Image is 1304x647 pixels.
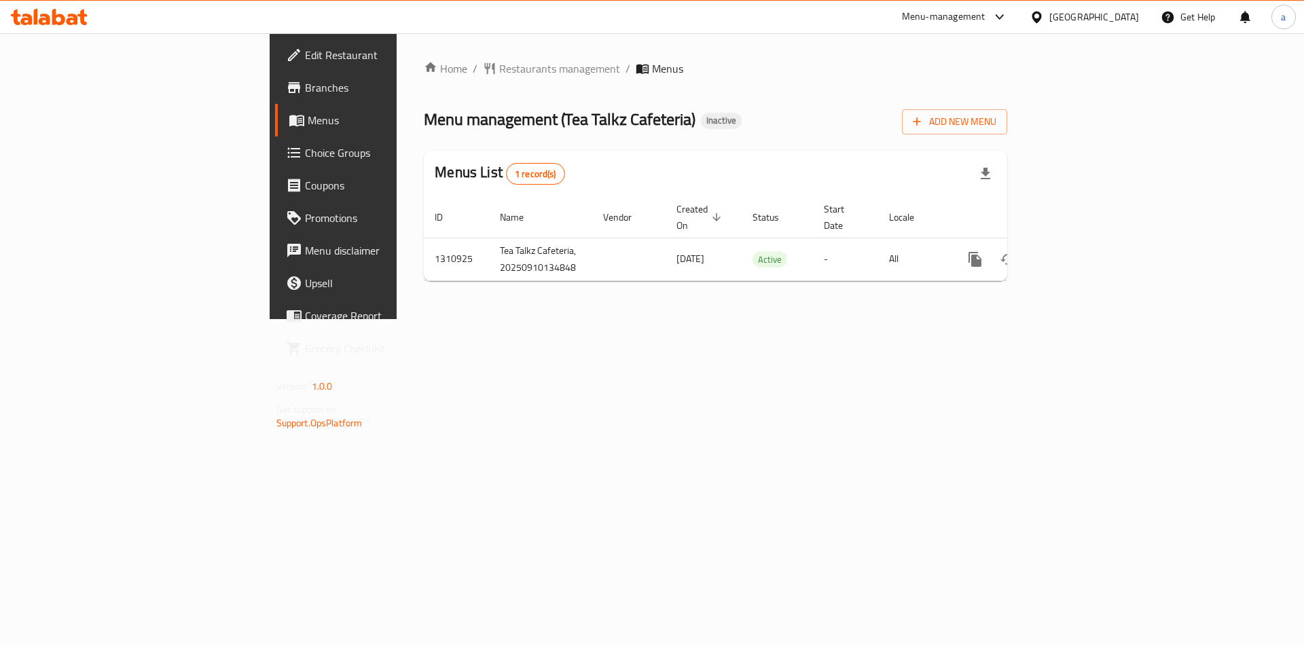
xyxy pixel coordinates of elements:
a: Edit Restaurant [275,39,488,71]
span: 1.0.0 [312,377,333,395]
span: Start Date [824,201,862,234]
span: a [1281,10,1286,24]
span: [DATE] [676,250,704,267]
span: Branches [305,79,477,96]
div: Active [753,251,787,267]
span: Version: [276,377,310,395]
div: Total records count [506,163,565,185]
nav: breadcrumb [424,60,1007,77]
td: - [813,238,878,280]
div: Menu-management [902,9,985,25]
span: Add New Menu [913,113,996,130]
button: Add New Menu [902,109,1007,134]
button: more [959,243,992,276]
span: Vendor [603,209,649,225]
a: Coverage Report [275,299,488,332]
span: Locale [889,209,932,225]
span: Coupons [305,177,477,193]
th: Actions [948,197,1100,238]
span: Restaurants management [499,60,620,77]
td: All [878,238,948,280]
span: Created On [676,201,725,234]
span: Menu disclaimer [305,242,477,259]
button: Change Status [992,243,1024,276]
span: Inactive [701,115,742,126]
span: ID [435,209,460,225]
span: 1 record(s) [507,168,564,181]
span: Edit Restaurant [305,47,477,63]
div: Inactive [701,113,742,129]
span: Menu management ( Tea Talkz Cafeteria ) [424,104,695,134]
a: Menus [275,104,488,136]
a: Branches [275,71,488,104]
td: Tea Talkz Cafeteria, 20250910134848 [489,238,592,280]
h2: Menus List [435,162,564,185]
a: Choice Groups [275,136,488,169]
a: Restaurants management [483,60,620,77]
span: Menus [652,60,683,77]
a: Coupons [275,169,488,202]
a: Support.OpsPlatform [276,414,363,432]
span: Coverage Report [305,308,477,324]
div: Export file [969,158,1002,190]
li: / [626,60,630,77]
span: Choice Groups [305,145,477,161]
span: Upsell [305,275,477,291]
span: Grocery Checklist [305,340,477,356]
span: Promotions [305,210,477,226]
a: Grocery Checklist [275,332,488,365]
a: Upsell [275,267,488,299]
span: Name [500,209,541,225]
a: Promotions [275,202,488,234]
span: Active [753,252,787,267]
span: Menus [308,112,477,128]
span: Get support on: [276,401,339,418]
div: [GEOGRAPHIC_DATA] [1049,10,1139,24]
a: Menu disclaimer [275,234,488,267]
span: Status [753,209,797,225]
table: enhanced table [424,197,1100,281]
